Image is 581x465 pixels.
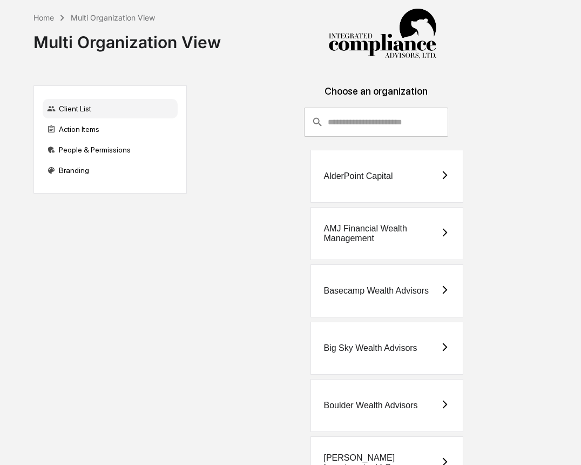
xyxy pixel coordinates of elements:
[324,286,429,296] div: Basecamp Wealth Advisors
[71,13,155,22] div: Multi Organization View
[43,99,178,118] div: Client List
[328,9,436,59] img: Integrated Compliance Advisors
[33,13,54,22] div: Home
[304,108,448,137] div: consultant-dashboard__filter-organizations-search-bar
[43,119,178,139] div: Action Items
[43,140,178,160] div: People & Permissions
[33,24,221,52] div: Multi Organization View
[195,85,556,108] div: Choose an organization
[324,171,393,181] div: AlderPoint Capital
[324,224,441,243] div: AMJ Financial Wealth Management
[324,343,417,353] div: Big Sky Wealth Advisors
[324,401,418,410] div: Boulder Wealth Advisors
[43,161,178,180] div: Branding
